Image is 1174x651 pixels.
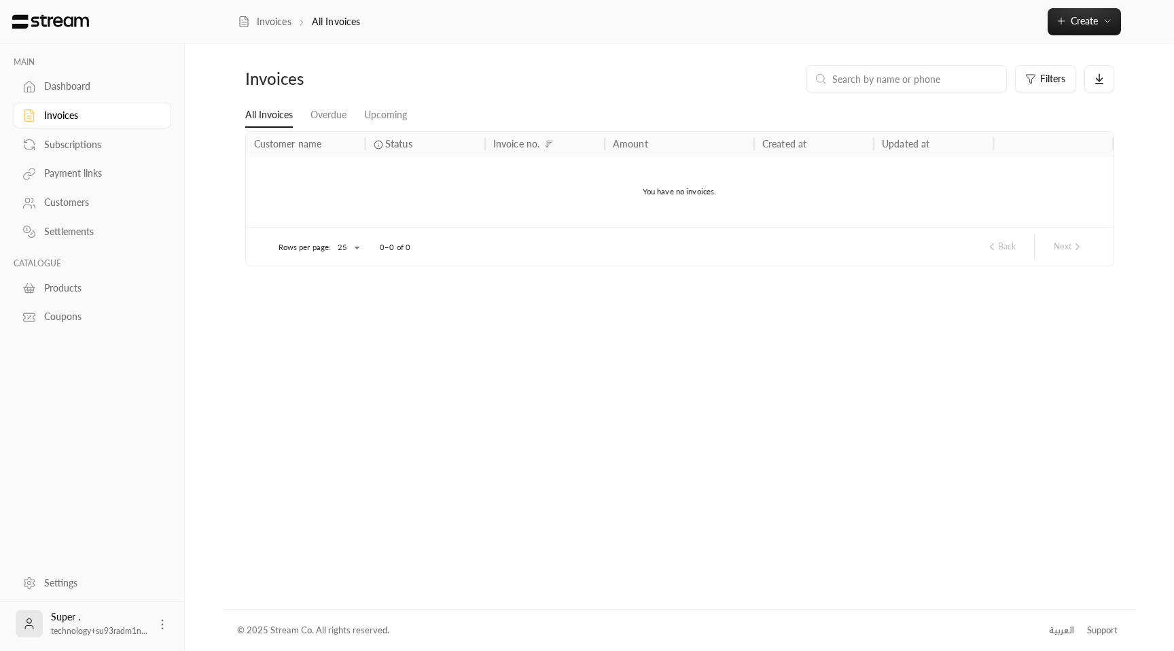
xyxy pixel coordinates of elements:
div: Updated at [882,138,929,149]
span: Create [1071,15,1098,27]
a: Settings [14,569,171,596]
div: Payment links [44,166,154,180]
p: Rows per page: [279,242,332,253]
div: Invoices [44,109,154,122]
a: Upcoming [364,103,407,127]
p: MAIN [14,57,171,68]
div: Created at [762,138,806,149]
div: 25 [331,239,363,256]
span: technology+su93radm1n... [51,626,147,636]
a: Subscriptions [14,131,171,158]
a: Payment links [14,160,171,187]
div: Invoice no. [493,138,539,149]
a: Dashboard [14,73,171,100]
nav: breadcrumb [238,15,360,29]
input: Search by name or phone [832,71,998,86]
a: Invoices [14,103,171,129]
img: Logo [11,14,90,29]
div: © 2025 Stream Co. All rights reserved. [237,624,389,637]
div: Settlements [44,225,154,239]
div: Products [44,281,154,295]
button: Filters [1015,65,1076,92]
p: 0–0 of 0 [380,242,410,253]
a: Invoices [238,15,291,29]
a: Customers [14,190,171,216]
div: Dashboard [44,80,154,93]
p: CATALOGUE [14,258,171,269]
div: Settings [44,576,154,590]
a: Settlements [14,219,171,245]
div: Coupons [44,310,154,323]
a: Products [14,275,171,301]
span: Status [385,137,412,151]
span: Filters [1040,74,1065,84]
div: Invoices [245,68,452,90]
button: Create [1048,8,1121,35]
div: Customer name [254,138,322,149]
a: Support [1083,618,1122,643]
a: All Invoices [245,103,293,128]
a: Coupons [14,304,171,330]
div: Super . [51,610,147,637]
button: Sort [541,136,557,152]
div: Customers [44,196,154,209]
div: Subscriptions [44,138,154,152]
div: You have no invoices. [246,156,1114,227]
p: All Invoices [312,15,361,29]
div: العربية [1049,624,1074,637]
div: Amount [613,138,648,149]
a: Overdue [310,103,346,127]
